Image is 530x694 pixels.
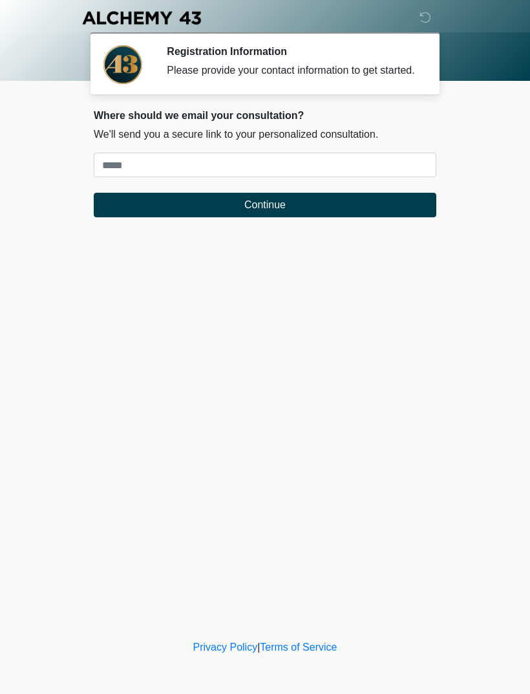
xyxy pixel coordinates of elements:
[94,193,436,217] button: Continue
[94,127,436,142] p: We'll send you a secure link to your personalized consultation.
[167,63,417,78] div: Please provide your contact information to get started.
[257,642,260,653] a: |
[193,642,258,653] a: Privacy Policy
[167,45,417,58] h2: Registration Information
[260,642,337,653] a: Terms of Service
[81,10,202,26] img: Alchemy 43 Logo
[94,109,436,122] h2: Where should we email your consultation?
[103,45,142,84] img: Agent Avatar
